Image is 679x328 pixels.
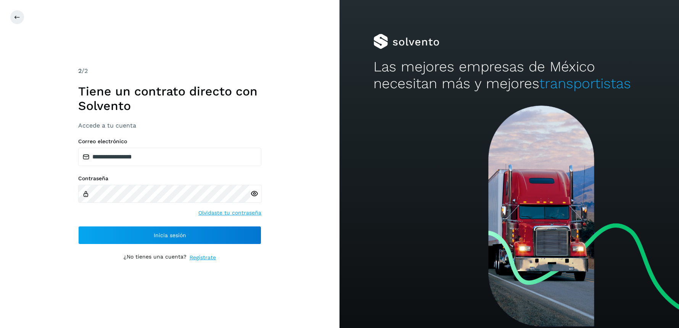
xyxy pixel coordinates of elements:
[78,175,261,182] label: Contraseña
[154,233,186,238] span: Inicia sesión
[78,138,261,145] label: Correo electrónico
[78,84,261,113] h1: Tiene un contrato directo con Solvento
[198,209,261,217] a: Olvidaste tu contraseña
[539,75,631,92] span: transportistas
[373,58,645,92] h2: Las mejores empresas de México necesitan más y mejores
[124,254,187,262] p: ¿No tienes una cuenta?
[78,67,82,74] span: 2
[78,122,261,129] h3: Accede a tu cuenta
[190,254,216,262] a: Regístrate
[78,66,261,76] div: /2
[78,226,261,244] button: Inicia sesión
